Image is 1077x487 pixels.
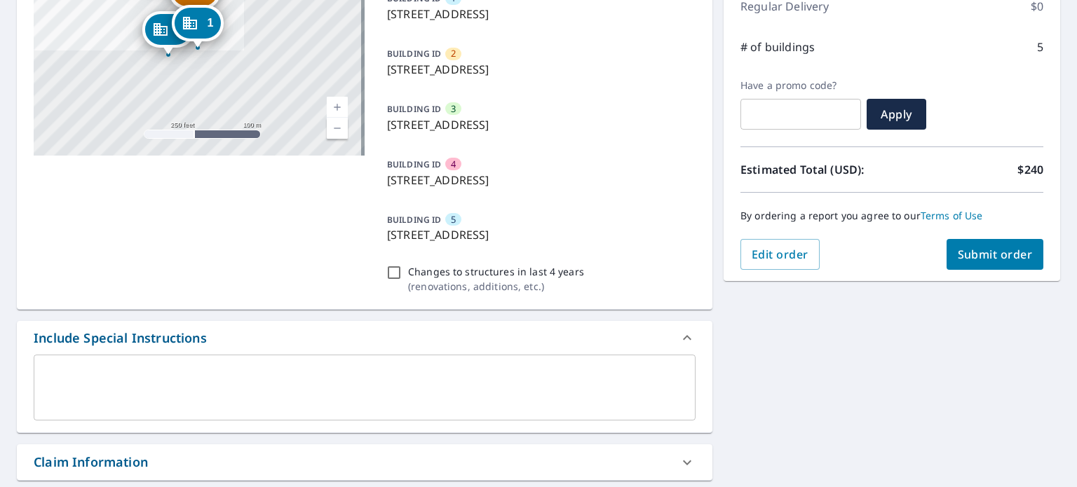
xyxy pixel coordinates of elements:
[34,329,207,348] div: Include Special Instructions
[1017,161,1043,178] p: $240
[867,99,926,130] button: Apply
[740,79,861,92] label: Have a promo code?
[34,453,148,472] div: Claim Information
[451,158,456,171] span: 4
[408,264,584,279] p: Changes to structures in last 4 years
[387,6,690,22] p: [STREET_ADDRESS]
[740,239,820,270] button: Edit order
[387,214,441,226] p: BUILDING ID
[387,158,441,170] p: BUILDING ID
[878,107,915,122] span: Apply
[327,97,348,118] a: Current Level 17, Zoom In
[387,61,690,78] p: [STREET_ADDRESS]
[207,18,213,28] span: 1
[387,103,441,115] p: BUILDING ID
[17,444,712,480] div: Claim Information
[171,5,223,48] div: Dropped pin, building 1, Commercial property, 730 W Elkcam Cir Marco Island, FL 34145
[408,279,584,294] p: ( renovations, additions, etc. )
[921,209,983,222] a: Terms of Use
[387,226,690,243] p: [STREET_ADDRESS]
[947,239,1044,270] button: Submit order
[387,116,690,133] p: [STREET_ADDRESS]
[740,210,1043,222] p: By ordering a report you agree to our
[740,161,892,178] p: Estimated Total (USD):
[740,39,815,55] p: # of buildings
[387,172,690,188] p: [STREET_ADDRESS]
[451,213,456,226] span: 5
[451,102,456,116] span: 3
[1037,39,1043,55] p: 5
[387,48,441,60] p: BUILDING ID
[752,247,808,262] span: Edit order
[17,321,712,355] div: Include Special Instructions
[142,11,194,55] div: Dropped pin, building 5, Commercial property, 750 W Elkcam Circle Marco Island, FL 34145-2212
[958,247,1033,262] span: Submit order
[451,47,456,60] span: 2
[327,118,348,139] a: Current Level 17, Zoom Out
